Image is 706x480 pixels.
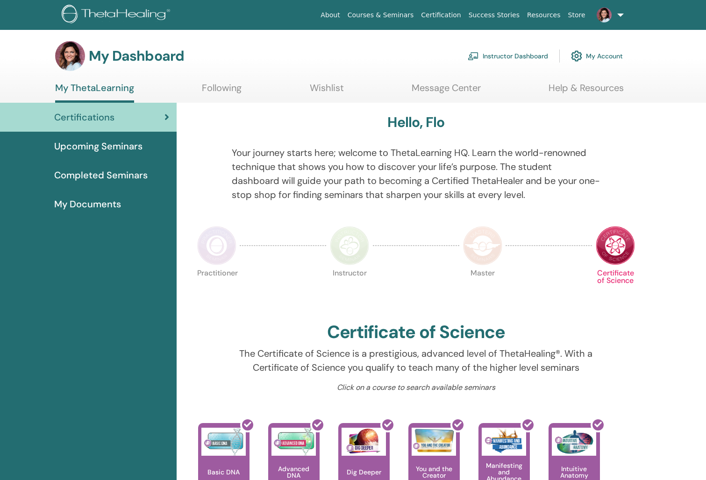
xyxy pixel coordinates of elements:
[417,7,464,24] a: Certification
[387,114,444,131] h3: Hello, Flo
[232,346,600,374] p: The Certificate of Science is a prestigious, advanced level of ThetaHealing®. With a Certificate ...
[549,82,624,100] a: Help & Resources
[268,466,320,479] p: Advanced DNA
[465,7,523,24] a: Success Stories
[54,197,121,211] span: My Documents
[271,428,316,456] img: Advanced DNA
[202,82,242,100] a: Following
[342,428,386,456] img: Dig Deeper
[310,82,344,100] a: Wishlist
[597,7,612,22] img: default.jpg
[55,41,85,71] img: default.jpg
[232,146,600,202] p: Your journey starts here; welcome to ThetaLearning HQ. Learn the world-renowned technique that sh...
[330,226,369,265] img: Instructor
[330,269,369,309] p: Instructor
[197,226,236,265] img: Practitioner
[468,46,548,66] a: Instructor Dashboard
[463,269,502,309] p: Master
[232,382,600,393] p: Click on a course to search available seminars
[55,82,134,103] a: My ThetaLearning
[571,46,623,66] a: My Account
[54,139,143,153] span: Upcoming Seminars
[317,7,343,24] a: About
[552,428,596,456] img: Intuitive Anatomy
[197,269,236,309] p: Practitioner
[549,466,600,479] p: Intuitive Anatomy
[412,428,456,453] img: You and the Creator
[412,82,481,100] a: Message Center
[54,110,114,124] span: Certifications
[89,48,184,64] h3: My Dashboard
[201,428,246,456] img: Basic DNA
[564,7,589,24] a: Store
[482,428,526,456] img: Manifesting and Abundance
[571,48,582,64] img: cog.svg
[596,269,635,309] p: Certificate of Science
[344,7,418,24] a: Courses & Seminars
[463,226,502,265] img: Master
[468,52,479,60] img: chalkboard-teacher.svg
[327,322,506,343] h2: Certificate of Science
[523,7,564,24] a: Resources
[343,469,385,475] p: Dig Deeper
[408,466,460,479] p: You and the Creator
[62,5,173,26] img: logo.png
[54,168,148,182] span: Completed Seminars
[596,226,635,265] img: Certificate of Science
